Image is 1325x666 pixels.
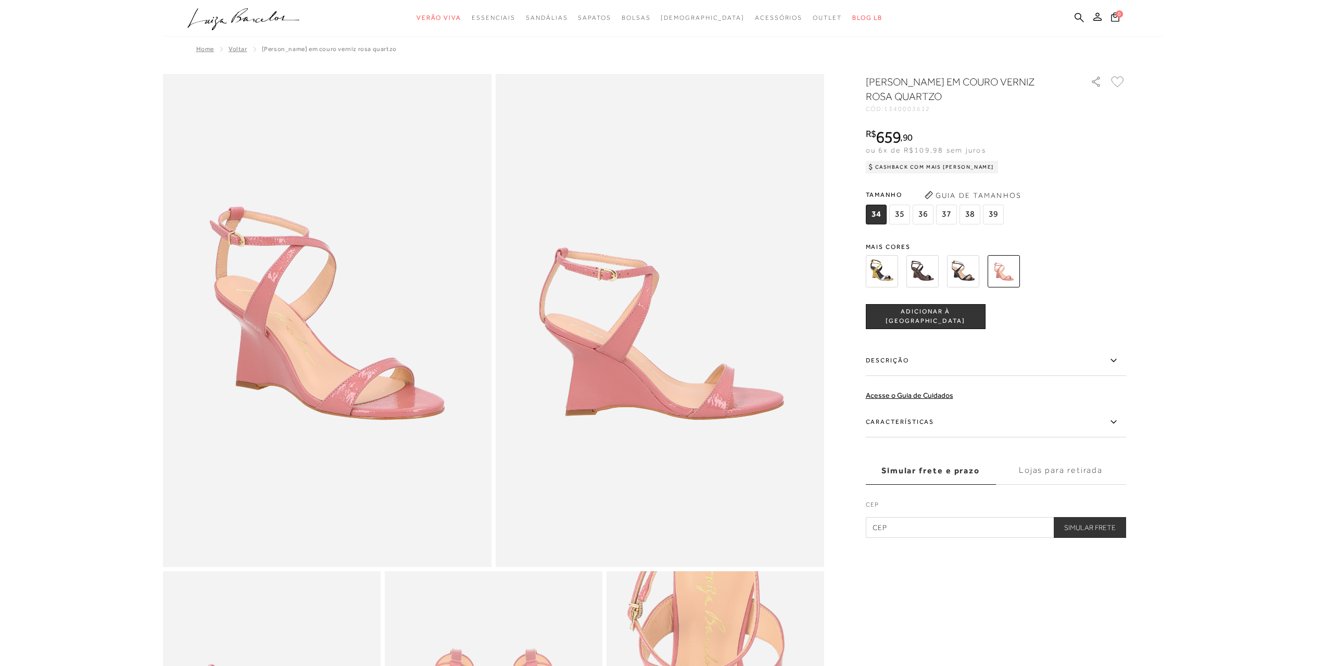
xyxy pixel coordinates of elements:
[622,8,651,28] a: noSubCategoriesText
[889,205,910,224] span: 35
[866,187,1006,203] span: Tamanho
[866,457,996,485] label: Simular frete e prazo
[755,14,802,21] span: Acessórios
[866,161,999,173] div: Cashback com Mais [PERSON_NAME]
[229,45,247,53] a: Voltar
[472,8,515,28] a: noSubCategoriesText
[866,407,1126,437] label: Características
[900,133,912,142] i: ,
[196,45,214,53] a: Home
[906,255,939,287] img: SANDÁLIA ANABELA EM COURO VERNIZ CAFÉ
[813,8,842,28] a: noSubCategoriesText
[622,14,651,21] span: Bolsas
[866,146,986,154] span: ou 6x de R$109,98 sem juros
[578,14,611,21] span: Sapatos
[936,205,957,224] span: 37
[866,129,876,139] i: R$
[1116,10,1123,18] span: 0
[866,517,1126,538] input: CEP
[1054,517,1126,538] button: Simular Frete
[866,391,953,399] a: Acesse o Guia de Cuidados
[903,132,913,143] span: 90
[866,307,985,325] span: ADICIONAR À [GEOGRAPHIC_DATA]
[866,255,898,287] img: SANDÁLIA ANABELA COBRA PRATA E OURO
[1108,11,1122,26] button: 0
[996,457,1126,485] label: Lojas para retirada
[947,255,979,287] img: SANDÁLIA ANABELA EM COURO VERNIZ PRETO
[988,255,1020,287] img: SANDÁLIA ANABELA EM COURO VERNIZ ROSA QUARTZO
[921,187,1025,204] button: Guia de Tamanhos
[578,8,611,28] a: noSubCategoriesText
[755,8,802,28] a: noSubCategoriesText
[661,8,744,28] a: noSubCategoriesText
[262,45,397,53] span: [PERSON_NAME] EM COURO VERNIZ ROSA QUARTZO
[960,205,980,224] span: 38
[526,14,567,21] span: Sandálias
[813,14,842,21] span: Outlet
[866,74,1061,104] h1: [PERSON_NAME] EM COURO VERNIZ ROSA QUARTZO
[852,8,882,28] a: BLOG LB
[866,244,1126,250] span: Mais cores
[852,14,882,21] span: BLOG LB
[417,14,461,21] span: Verão Viva
[496,74,824,567] img: image
[913,205,933,224] span: 36
[866,106,1074,112] div: CÓD:
[417,8,461,28] a: noSubCategoriesText
[876,128,900,146] span: 659
[526,8,567,28] a: noSubCategoriesText
[983,205,1004,224] span: 39
[866,205,887,224] span: 34
[472,14,515,21] span: Essenciais
[163,74,491,567] img: image
[866,346,1126,376] label: Descrição
[661,14,744,21] span: [DEMOGRAPHIC_DATA]
[884,105,930,112] span: 1340003612
[866,500,1126,514] label: CEP
[866,304,986,329] button: ADICIONAR À [GEOGRAPHIC_DATA]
